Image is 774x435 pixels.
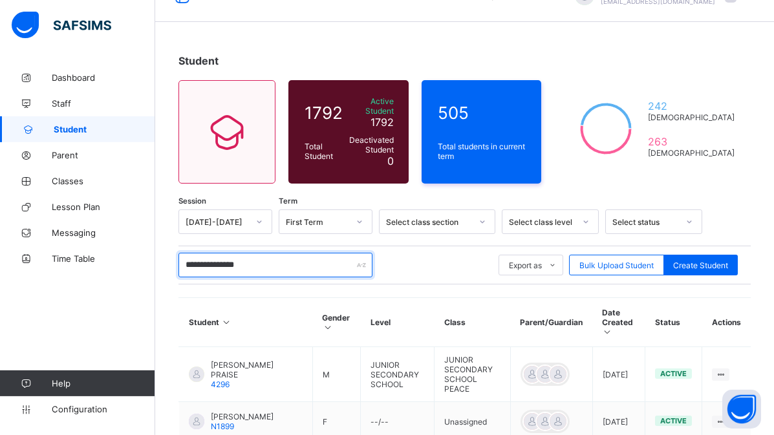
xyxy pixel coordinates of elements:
span: Bulk Upload Student [579,260,654,270]
div: Select class level [509,217,575,227]
td: M [312,347,361,402]
span: Time Table [52,253,155,264]
span: Deactivated Student [349,135,394,154]
th: Date Created [592,298,645,347]
div: First Term [286,217,349,227]
td: JUNIOR SECONDARY SCHOOL [361,347,435,402]
i: Sort in Ascending Order [221,317,232,327]
span: Session [178,196,206,206]
span: active [660,416,687,425]
th: Parent/Guardian [510,298,592,347]
td: JUNIOR SECONDARY SCHOOL PEACE [435,347,510,402]
i: Sort in Ascending Order [322,323,333,332]
span: [DEMOGRAPHIC_DATA] [648,112,735,122]
span: Parent [52,150,155,160]
span: 1792 [305,103,343,123]
img: safsims [12,12,111,39]
div: Total Student [301,138,346,164]
span: Help [52,378,155,388]
span: Lesson Plan [52,202,155,212]
span: 505 [438,103,526,123]
i: Sort in Ascending Order [602,327,613,337]
span: Configuration [52,404,155,414]
span: Total students in current term [438,142,526,161]
th: Status [645,298,702,347]
th: Gender [312,298,361,347]
span: Term [279,196,297,206]
span: Dashboard [52,72,155,83]
span: [PERSON_NAME] PRAISE [211,360,303,379]
span: [PERSON_NAME] [211,412,274,421]
span: 242 [648,100,735,112]
span: Student [54,124,155,134]
span: Active Student [349,96,394,116]
span: 0 [387,154,394,167]
span: Classes [52,176,155,186]
span: Create Student [673,260,728,270]
th: Class [435,298,510,347]
div: Select class section [386,217,471,227]
th: Student [179,298,313,347]
span: 1792 [371,116,394,129]
span: [DEMOGRAPHIC_DATA] [648,148,735,158]
div: [DATE]-[DATE] [186,217,248,227]
td: [DATE] [592,347,645,402]
span: 4296 [211,379,230,389]
span: Student [178,54,219,67]
span: active [660,369,687,378]
span: Messaging [52,228,155,238]
button: Open asap [722,390,761,429]
span: Export as [509,260,542,270]
span: N1899 [211,421,234,431]
th: Actions [702,298,751,347]
span: 263 [648,135,735,148]
span: Staff [52,98,155,109]
th: Level [361,298,435,347]
div: Select status [612,217,678,227]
